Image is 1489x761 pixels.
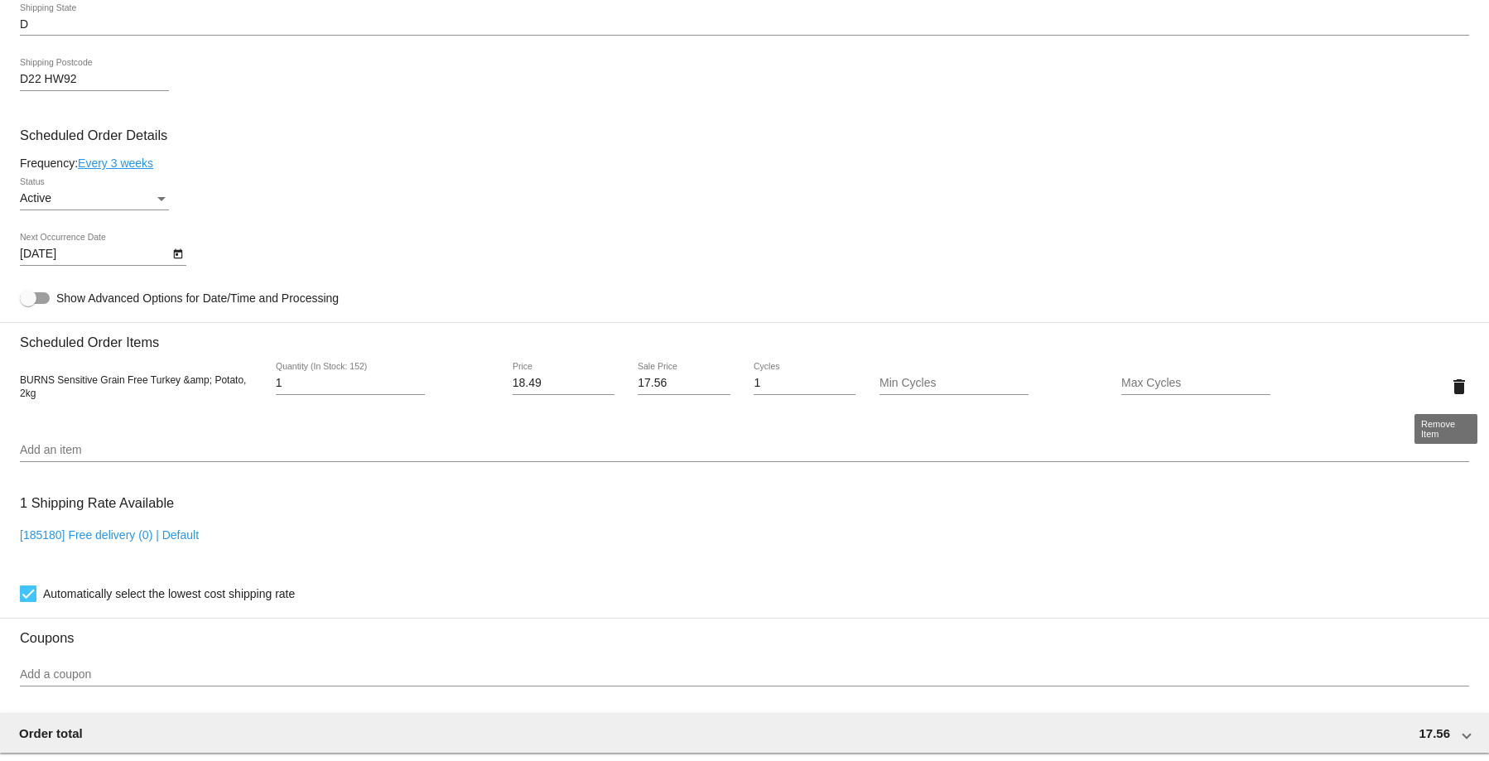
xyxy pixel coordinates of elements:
div: Frequency: [20,157,1469,170]
span: Show Advanced Options for Date/Time and Processing [56,290,339,306]
input: Price [513,377,614,390]
input: Shipping State [20,18,1469,31]
input: Min Cycles [879,377,1029,390]
h3: Coupons [20,618,1469,646]
span: BURNS Sensitive Grain Free Turkey &amp; Potato, 2kg [20,374,246,399]
a: Every 3 weeks [78,157,153,170]
mat-icon: delete [1449,377,1469,397]
input: Sale Price [638,377,730,390]
input: Max Cycles [1121,377,1270,390]
span: Active [20,191,51,205]
span: Automatically select the lowest cost shipping rate [43,584,295,604]
input: Next Occurrence Date [20,248,169,261]
input: Shipping Postcode [20,73,169,86]
h3: Scheduled Order Details [20,128,1469,143]
input: Cycles [754,377,855,390]
input: Quantity (In Stock: 152) [276,377,425,390]
button: Open calendar [169,244,186,262]
h3: 1 Shipping Rate Available [20,485,174,521]
span: Order total [19,726,83,740]
mat-select: Status [20,192,169,205]
h3: Scheduled Order Items [20,322,1469,350]
input: Add an item [20,444,1469,457]
a: [185180] Free delivery (0) | Default [20,528,199,542]
input: Add a coupon [20,668,1469,682]
span: 17.56 [1419,726,1450,740]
